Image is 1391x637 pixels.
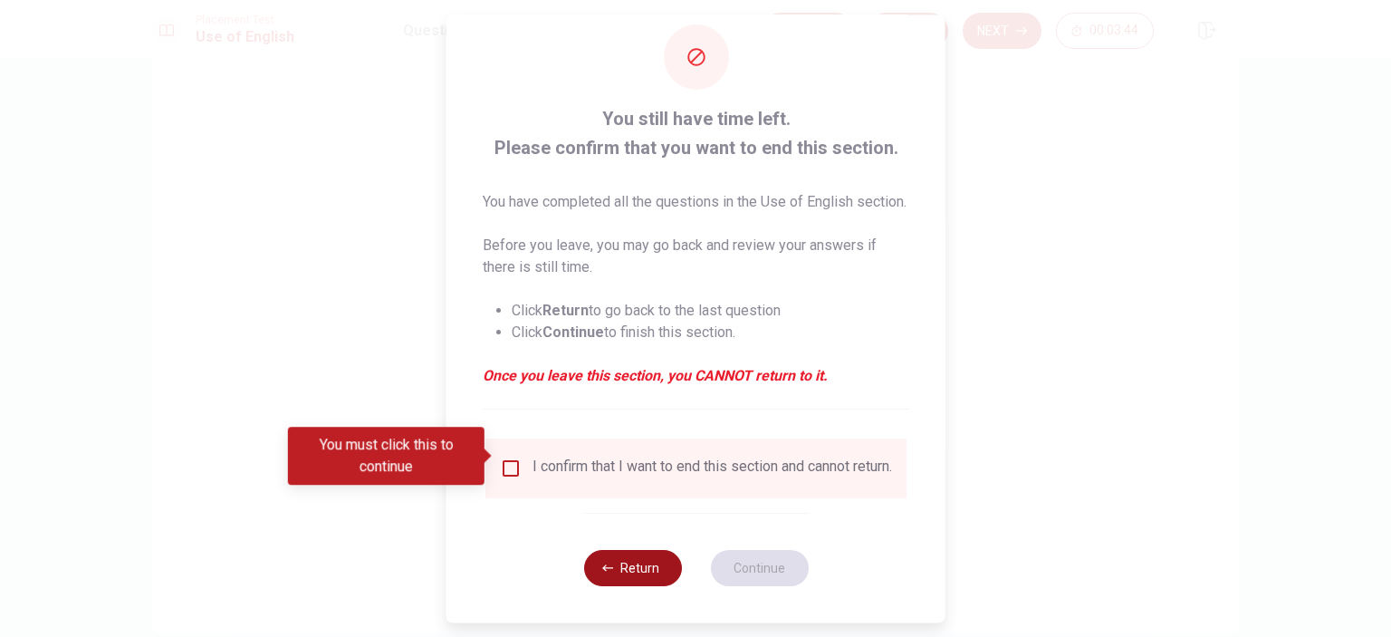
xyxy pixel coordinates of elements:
span: You still have time left. Please confirm that you want to end this section. [483,104,909,162]
span: You must click this to continue [500,458,522,479]
strong: Return [542,302,589,319]
strong: Continue [542,323,604,341]
li: Click to go back to the last question [512,300,909,322]
div: I confirm that I want to end this section and cannot return. [532,458,892,479]
button: Continue [710,550,808,586]
button: Return [583,550,681,586]
div: You must click this to continue [288,427,484,485]
p: Before you leave, you may go back and review your answers if there is still time. [483,235,909,278]
em: Once you leave this section, you CANNOT return to it. [483,365,909,387]
p: You have completed all the questions in the Use of English section. [483,191,909,213]
li: Click to finish this section. [512,322,909,343]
